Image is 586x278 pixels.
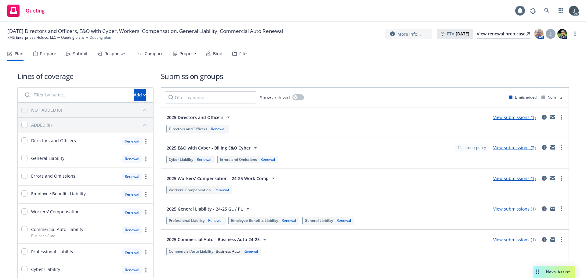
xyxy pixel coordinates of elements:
[385,29,432,39] button: More info...
[541,144,548,151] a: circleInformation
[569,6,579,16] img: photo
[534,29,544,39] img: photo
[493,114,536,120] a: View submissions (1)
[167,114,223,121] span: 2025 Directors and Officers
[169,249,213,254] span: Commercial Auto Liability
[31,190,86,197] span: Employee Benefits Liability
[122,266,142,274] div: Renewal
[31,137,76,144] span: Directors and Officers
[493,237,536,243] a: View submissions (1)
[534,266,541,278] div: Drag to move
[167,175,269,182] span: 2025 Workers' Compensation - 24-25 Work Comp
[527,5,539,17] a: Report a Bug
[259,157,276,162] div: Renewal
[17,71,154,81] h1: Lines of coverage
[196,157,212,162] div: Renewal
[122,190,142,198] div: Renewal
[61,35,85,40] a: Quoting plans
[239,51,248,56] div: Files
[167,206,243,212] span: 2025 General Liability - 24-25 GL / PL
[31,173,75,179] span: Errors and Omissions
[31,120,150,130] button: ADDED (8)
[280,218,297,223] div: Renewal
[549,144,556,151] a: mail
[161,71,569,81] h1: Submission groups
[493,175,536,181] a: View submissions (1)
[207,218,224,223] div: Renewal
[169,218,204,223] span: Professional Liability
[31,122,52,128] div: ADDED (8)
[89,35,111,40] span: Quoting plan
[571,30,579,38] a: more
[142,226,150,233] a: more
[493,145,536,150] a: View submissions (2)
[165,111,234,123] button: 2025 Directors and Officers
[558,144,565,151] a: more
[165,91,256,103] input: Filter by name...
[122,208,142,216] div: Renewal
[549,175,556,182] a: mail
[558,114,565,121] a: more
[31,226,83,233] span: Commercial Auto Liability
[231,218,278,223] span: Employee Benefits Liability
[558,205,565,212] a: more
[167,145,251,151] span: 2025 E&O with Cyber - Billing E&O Cyber
[31,208,80,215] span: Workers' Compensation
[305,218,333,223] span: General Liability
[142,266,150,274] a: more
[210,126,226,132] div: Renewal
[477,29,530,39] a: View renewal prep case
[122,226,142,234] div: Renewal
[169,187,211,193] span: Workers' Compensation
[558,175,565,182] a: more
[397,31,421,37] span: More info...
[220,157,257,162] span: Errors and Omissions
[134,89,146,101] button: Add
[142,208,150,216] a: more
[31,266,60,273] span: Cyber Liability
[7,35,56,40] a: RMS Enterprises Holdco, LLC
[541,95,562,100] div: No limits
[40,51,56,56] div: Prepare
[167,236,260,243] span: 2025 Commercial Auto - Business Auto 24-25
[142,191,150,198] a: more
[335,218,352,223] div: Renewal
[457,145,486,150] span: 1 fast track policy
[122,173,142,180] div: Renewal
[555,5,567,17] a: Switch app
[534,266,575,278] button: Nova Assist
[165,203,253,215] button: 2025 General Liability - 24-25 GL / PL
[541,114,548,121] a: circleInformation
[142,155,150,163] a: more
[549,114,556,121] a: mail
[213,187,230,193] div: Renewal
[477,29,530,38] div: View renewal prep case
[549,236,556,243] a: mail
[169,157,193,162] span: Cyber Liability
[5,2,47,19] a: Quoting
[21,89,130,101] input: Filter by name...
[541,5,553,17] a: Search
[122,248,142,256] div: Renewal
[142,173,150,180] a: more
[213,51,222,56] div: Bind
[26,8,45,13] span: Quoting
[7,27,283,35] span: [DATE] Directors and Officers, E&O with Cyber, Workers' Compensation, General Liability, Commerci...
[73,51,88,56] div: Submit
[122,155,142,163] div: Renewal
[31,233,55,238] span: Business Auto
[31,155,64,161] span: General Liability
[541,205,548,212] a: circleInformation
[242,249,259,254] div: Renewal
[142,248,150,256] a: more
[493,206,536,212] a: View submissions (1)
[509,95,537,100] div: Limits added
[165,142,261,154] button: 2025 E&O with Cyber - Billing E&O Cyber
[165,172,279,184] button: 2025 Workers' Compensation - 24-25 Work Comp
[260,94,290,101] span: Show archived
[546,269,570,274] span: Nova Assist
[122,137,142,145] div: Renewal
[456,31,469,37] strong: [DATE]
[558,236,565,243] a: more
